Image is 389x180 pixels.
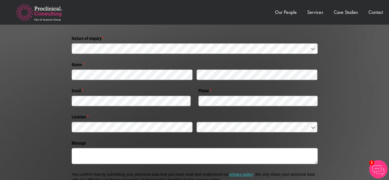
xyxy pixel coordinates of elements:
[368,9,383,15] a: Contact
[72,34,318,42] label: Nature of enquiry
[307,9,323,15] a: Services
[369,160,374,165] span: 1
[196,70,318,80] input: Last
[198,86,318,94] label: Phone
[72,122,193,132] input: State / Province / Region
[72,86,191,94] label: Email
[72,112,318,120] legend: Location
[334,9,358,15] a: Case Studies
[72,60,318,68] legend: Name
[275,9,297,15] a: Our People
[229,172,253,177] a: privacy policy
[51,70,80,74] a: Privacy Policy
[369,160,387,178] img: Chatbot
[72,138,318,146] label: Message
[196,122,318,132] input: Country
[72,70,193,80] input: First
